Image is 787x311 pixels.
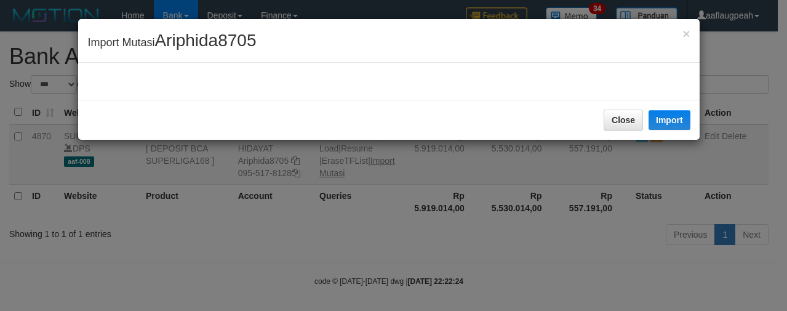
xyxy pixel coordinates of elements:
span: × [682,26,690,41]
span: Ariphida8705 [154,31,256,50]
button: Import [649,110,690,130]
button: Close [604,110,643,131]
button: Close [682,27,690,40]
span: Import Mutasi [87,36,256,49]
